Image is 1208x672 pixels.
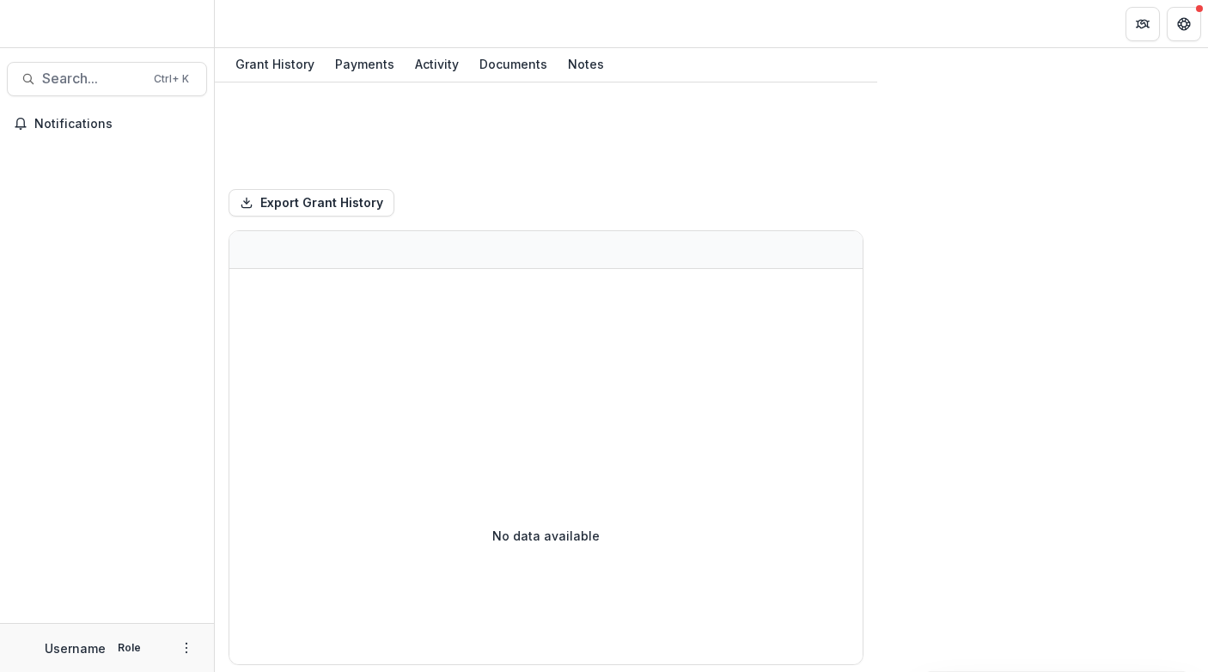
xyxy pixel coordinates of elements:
[492,527,600,545] p: No data available
[328,48,401,82] a: Payments
[42,70,143,87] span: Search...
[561,52,611,76] div: Notes
[34,117,200,131] span: Notifications
[229,52,321,76] div: Grant History
[1126,7,1160,41] button: Partners
[176,638,197,658] button: More
[561,48,611,82] a: Notes
[7,62,207,96] button: Search...
[113,640,146,656] p: Role
[229,48,321,82] a: Grant History
[45,639,106,657] p: Username
[408,52,466,76] div: Activity
[1167,7,1201,41] button: Get Help
[473,52,554,76] div: Documents
[328,52,401,76] div: Payments
[408,48,466,82] a: Activity
[229,189,394,217] button: Export Grant History
[473,48,554,82] a: Documents
[7,110,207,137] button: Notifications
[150,70,192,89] div: Ctrl + K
